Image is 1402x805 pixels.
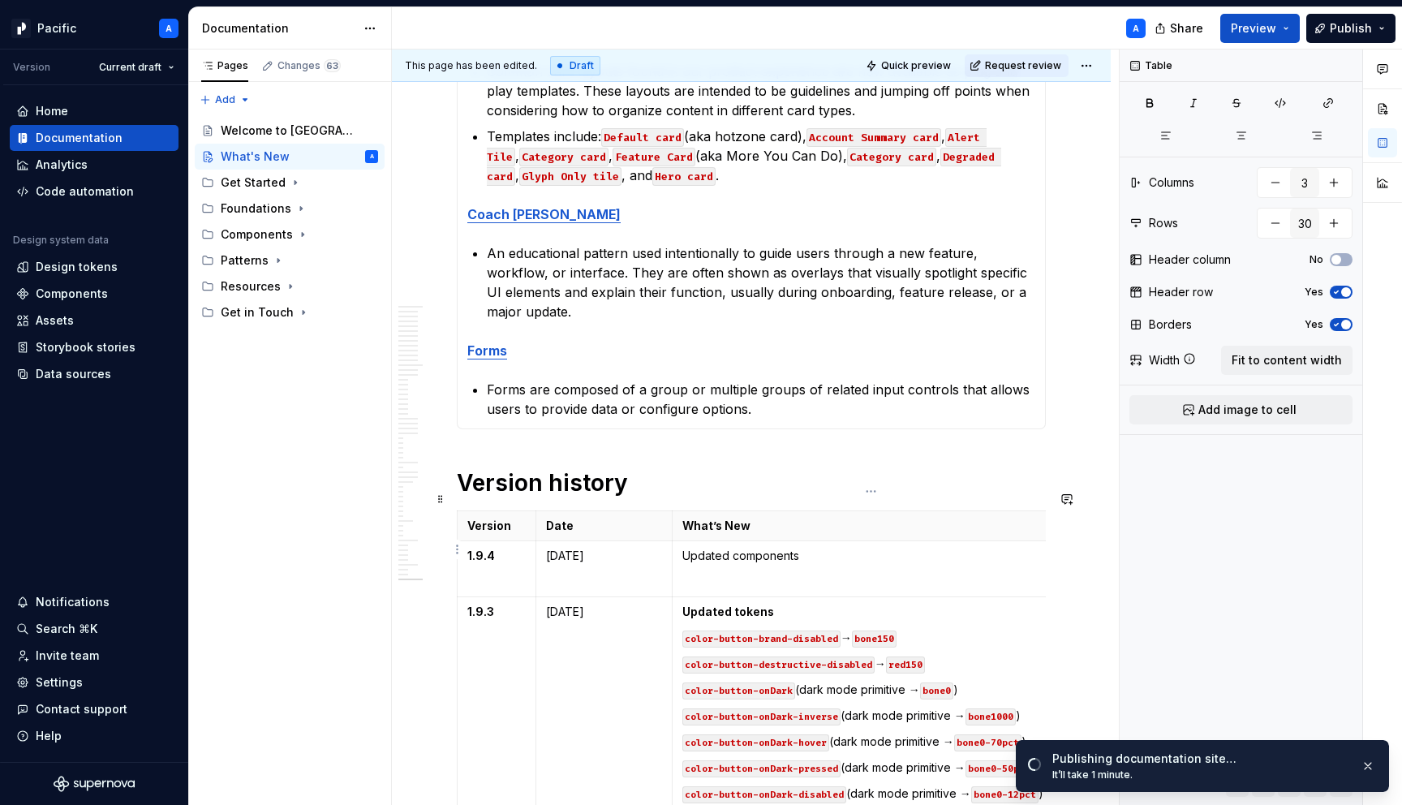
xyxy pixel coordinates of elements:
a: Settings [10,669,178,695]
div: Pacific [37,20,76,37]
code: Category card [847,148,936,166]
a: Data sources [10,361,178,387]
div: Version [13,61,50,74]
div: Header row [1149,284,1213,300]
div: Design tokens [36,259,118,275]
a: Welcome to [GEOGRAPHIC_DATA] [195,118,385,144]
div: Storybook stories [36,339,135,355]
div: Page tree [195,118,385,325]
a: Documentation [10,125,178,151]
div: Components [36,286,108,302]
div: Documentation [202,20,355,37]
div: Draft [550,56,600,75]
span: Fit to content width [1232,352,1342,368]
code: bone0-50pct [965,760,1033,777]
code: Glyph Only tile [519,167,621,186]
div: A [370,149,374,165]
code: red150 [886,656,925,674]
code: Account Summary card [806,128,941,147]
button: Preview [1220,14,1300,43]
strong: 1.9.3 [467,605,494,618]
a: Assets [10,308,178,334]
div: Assets [36,312,74,329]
div: Publishing documentation site… [1052,751,1348,767]
div: Home [36,103,68,119]
code: color-button-onDark-disabled [682,786,846,803]
div: Analytics [36,157,88,173]
div: Documentation [36,130,123,146]
code: bone1000 [965,708,1016,725]
strong: Updated tokens [682,605,774,618]
div: What's New [221,149,290,165]
code: color-button-onDark-hover [682,734,829,751]
button: Help [10,723,178,749]
code: Category card [519,148,609,166]
p: → [682,656,1060,672]
span: Quick preview [881,59,951,72]
a: Home [10,98,178,124]
code: color-button-onDark [682,682,795,700]
code: bone0-70pct [954,734,1021,751]
code: bone0-12pct [971,786,1039,803]
code: Hero card [652,167,716,186]
p: Templates include: (aka hotzone card), , , , (aka More You Can Do), , , , and . [487,127,1035,185]
a: Storybook stories [10,334,178,360]
div: Patterns [195,248,385,273]
button: Share [1146,14,1214,43]
div: It’ll take 1 minute. [1052,768,1348,781]
code: color-button-destructive-disabled [682,656,875,674]
p: (dark mode primitive → ) [682,760,1060,776]
div: Resources [221,278,281,295]
div: Patterns [221,252,269,269]
code: color-button-onDark-pressed [682,760,841,777]
code: bone150 [852,631,897,648]
span: This page has been edited. [405,59,537,72]
div: Components [195,222,385,248]
button: Quick preview [861,54,958,77]
p: (dark mode primitive → ) [682,682,1060,698]
button: PacificA [3,11,185,45]
p: (dark mode primitive → ) [682,708,1060,724]
label: Yes [1305,318,1323,331]
code: Feature Card [613,148,695,166]
code: Degraded card [487,148,1001,186]
a: Analytics [10,152,178,178]
div: Invite team [36,648,99,664]
div: Welcome to [GEOGRAPHIC_DATA] [221,123,355,139]
button: Request review [965,54,1069,77]
p: An educational pattern used intentionally to guide users through a new feature, workflow, or inte... [487,243,1035,321]
div: Columns [1149,174,1194,191]
p: Common card layouts found in our product experience are now available as plug and play templates.... [487,62,1035,120]
div: Components [221,226,293,243]
button: Publish [1306,14,1396,43]
span: Current draft [99,61,161,74]
p: Forms are composed of a group or multiple groups of related input controls that allows users to p... [487,380,1035,419]
code: color-button-onDark-inverse [682,708,841,725]
h1: Version history [457,468,1046,497]
span: Add image to cell [1198,402,1297,418]
span: 63 [324,59,341,72]
button: Add [195,88,256,111]
div: Pages [201,59,248,72]
a: Forms [467,342,507,359]
div: Get in Touch [195,299,385,325]
span: Preview [1231,20,1276,37]
p: → [682,630,1060,646]
code: bone0 [920,682,953,700]
a: What's NewA [195,144,385,170]
a: Components [10,281,178,307]
p: Date [546,518,662,534]
div: Get Started [221,174,286,191]
div: Width [1149,352,1180,368]
span: Share [1170,20,1203,37]
img: 8d0dbd7b-a897-4c39-8ca0-62fbda938e11.png [11,19,31,38]
div: Rows [1149,215,1178,231]
span: Publish [1330,20,1372,37]
div: Foundations [195,196,385,222]
div: Help [36,728,62,744]
button: Current draft [92,56,182,79]
div: Search ⌘K [36,621,97,637]
div: Notifications [36,594,110,610]
p: [DATE] [546,604,662,620]
p: (dark mode primitive → ) [682,786,1060,802]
